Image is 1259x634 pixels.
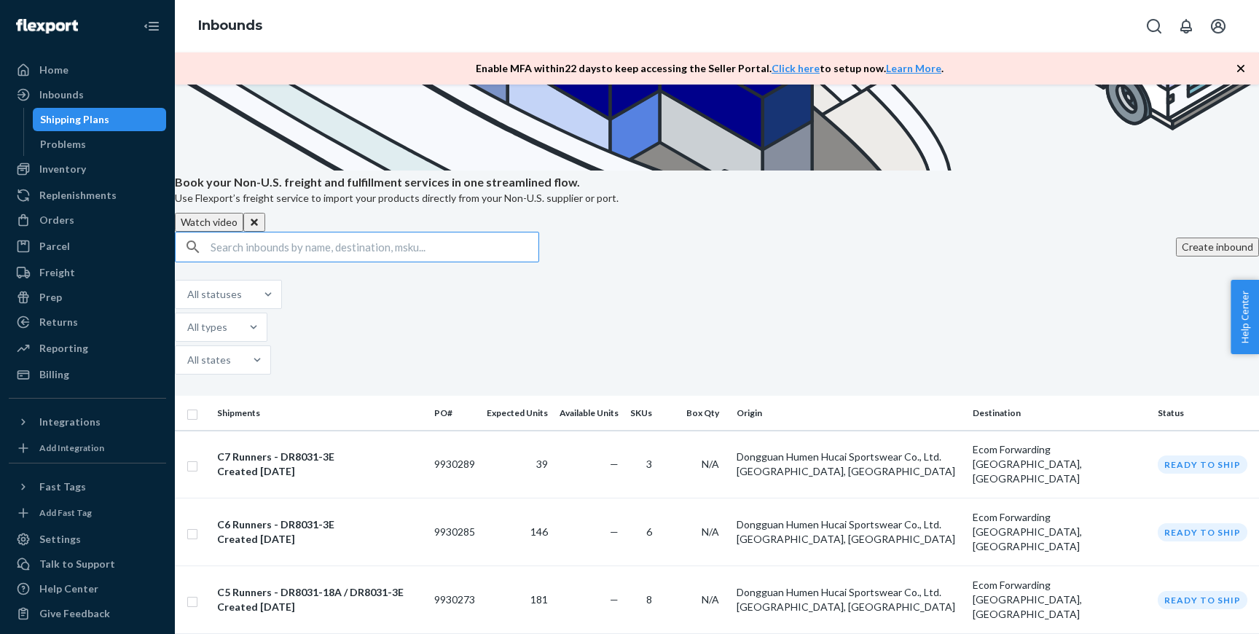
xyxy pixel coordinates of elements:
button: Fast Tags [9,475,166,498]
a: Inbounds [198,17,262,34]
span: N/A [702,458,719,470]
span: [GEOGRAPHIC_DATA], [GEOGRAPHIC_DATA] [973,525,1082,552]
span: 6 [646,525,652,538]
a: Add Integration [9,439,166,457]
a: Home [9,58,166,82]
button: Create inbound [1176,238,1259,257]
button: Close Navigation [137,12,166,41]
div: Dongguan Humen Hucai Sportswear Co., Ltd. [737,517,961,532]
th: Origin [731,396,967,431]
div: Problems [40,137,86,152]
span: 181 [530,593,548,606]
a: Inventory [9,157,166,181]
th: Available Units [554,396,624,431]
th: Box Qty [664,396,731,431]
div: Talk to Support [39,557,115,571]
div: Prep [39,290,62,305]
a: Orders [9,208,166,232]
p: Enable MFA within 22 days to keep accessing the Seller Portal. to setup now. . [476,61,944,76]
a: Learn More [886,62,941,74]
a: Replenishments [9,184,166,207]
a: Talk to Support [9,552,166,576]
div: Ecom Forwarding [973,510,1146,525]
input: All states [231,353,232,367]
div: Reporting [39,341,88,356]
a: Settings [9,528,166,551]
a: Add Fast Tag [9,504,166,522]
div: Parcel [39,239,70,254]
a: Problems [33,133,167,156]
th: Status [1152,396,1259,431]
div: Freight [39,265,75,280]
button: Open Search Box [1140,12,1169,41]
div: Ecom Forwarding [973,578,1146,592]
div: C6 Runners - DR8031-3E [217,517,423,532]
a: Prep [9,286,166,309]
th: PO# [428,396,481,431]
span: [GEOGRAPHIC_DATA], [GEOGRAPHIC_DATA] [737,465,955,477]
div: All statuses [187,287,242,302]
a: Help Center [9,577,166,600]
div: All types [187,320,227,334]
div: Shipping Plans [40,112,109,127]
a: Reporting [9,337,166,360]
div: Ready to ship [1158,455,1247,474]
span: N/A [702,525,719,538]
div: C5 Runners - DR8031-18A / DR8031-3E [217,585,423,600]
span: 8 [646,593,652,606]
div: Inventory [39,162,86,176]
th: Destination [967,396,1152,431]
span: [GEOGRAPHIC_DATA], [GEOGRAPHIC_DATA] [973,458,1082,485]
div: All states [187,353,231,367]
div: Inbounds [39,87,84,102]
div: Created [DATE] [217,532,423,547]
button: Open account menu [1204,12,1233,41]
span: — [610,458,619,470]
p: Use Flexport’s freight service to import your products directly from your Non-U.S. supplier or port. [175,191,1259,206]
img: Flexport logo [16,19,78,34]
div: C7 Runners - DR8031-3E [217,450,423,464]
span: [GEOGRAPHIC_DATA], [GEOGRAPHIC_DATA] [737,533,955,545]
span: [GEOGRAPHIC_DATA], [GEOGRAPHIC_DATA] [973,593,1082,620]
span: [GEOGRAPHIC_DATA], [GEOGRAPHIC_DATA] [737,600,955,613]
div: Give Feedback [39,606,110,621]
div: Created [DATE] [217,600,423,614]
span: — [610,525,619,538]
div: Help Center [39,582,98,596]
input: All types [227,320,229,334]
a: Returns [9,310,166,334]
th: Expected Units [481,396,554,431]
span: 146 [530,525,548,538]
div: Settings [39,532,81,547]
div: Add Integration [39,442,104,454]
a: Click here [772,62,820,74]
div: Orders [39,213,74,227]
div: Fast Tags [39,480,86,494]
button: Watch video [175,213,243,232]
td: 9930289 [428,431,481,498]
a: Parcel [9,235,166,258]
span: N/A [702,593,719,606]
a: Billing [9,363,166,386]
span: 3 [646,458,652,470]
button: Close [243,213,265,232]
a: Freight [9,261,166,284]
ol: breadcrumbs [187,5,274,47]
button: Open notifications [1172,12,1201,41]
div: Ready to ship [1158,523,1247,541]
span: — [610,593,619,606]
div: Dongguan Humen Hucai Sportswear Co., Ltd. [737,450,961,464]
div: Integrations [39,415,101,429]
div: Dongguan Humen Hucai Sportswear Co., Ltd. [737,585,961,600]
th: SKUs [624,396,664,431]
a: Shipping Plans [33,108,167,131]
div: Replenishments [39,188,117,203]
button: Help Center [1231,280,1259,354]
div: Ready to ship [1158,591,1247,609]
div: Billing [39,367,69,382]
input: All statuses [242,287,243,302]
a: Inbounds [9,83,166,106]
td: 9930285 [428,498,481,566]
div: Created [DATE] [217,464,423,479]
